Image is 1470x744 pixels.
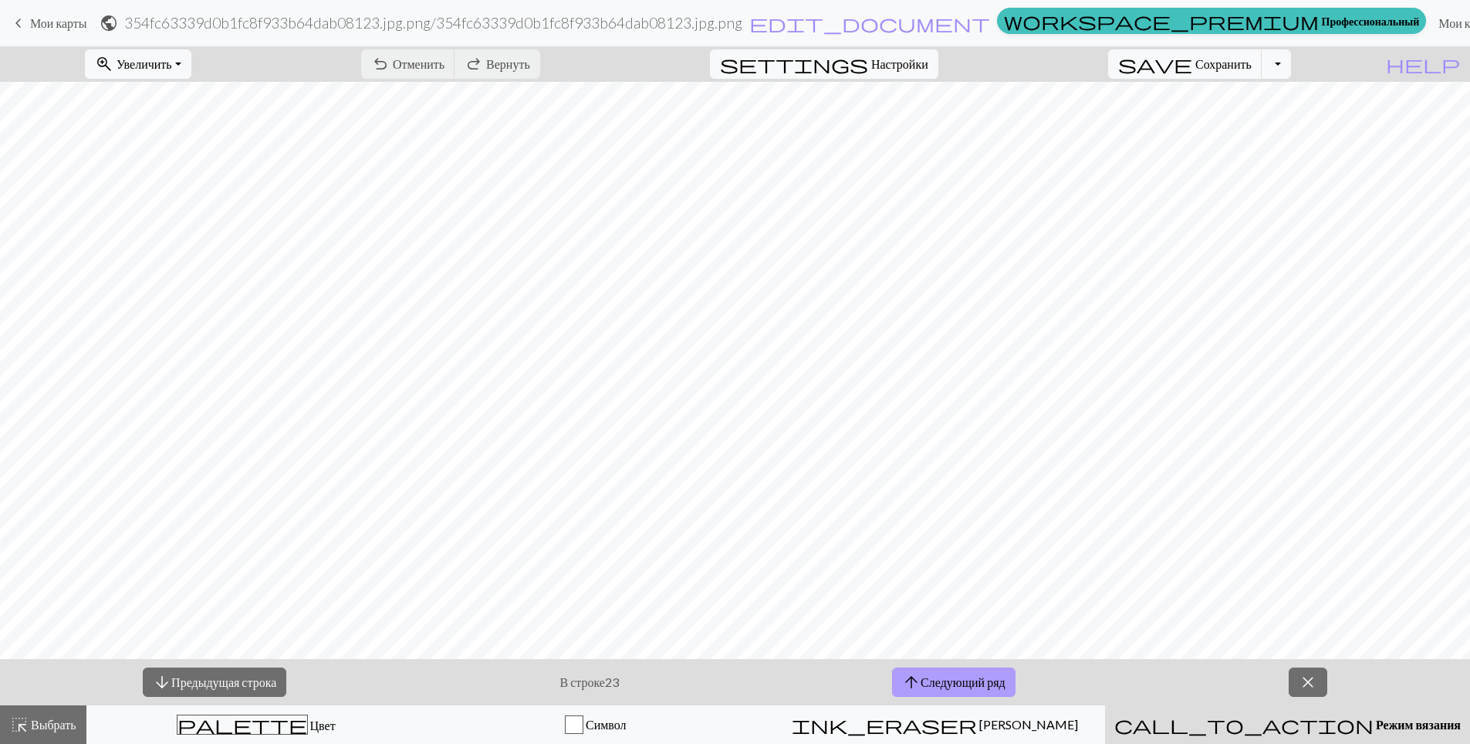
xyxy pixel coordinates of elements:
[902,671,921,693] span: arrow_upward
[792,714,977,736] span: ink_eraser
[31,717,76,732] ya-tr-span: Выбрать
[605,675,619,689] ya-tr-span: 23
[871,56,928,71] ya-tr-span: Настройки
[720,55,868,73] i: Settings
[95,53,113,75] span: zoom_in
[100,12,118,34] span: public
[9,10,87,36] a: Мои карты
[143,668,286,697] button: Предыдущая строка
[1108,49,1262,79] button: Сохранить
[177,714,307,736] span: palette
[85,49,191,79] button: Увеличить
[124,14,431,32] ya-tr-span: 354fc63339d0b1fc8f933b64dab08123.jpg.png
[765,705,1105,744] button: [PERSON_NAME]
[1322,13,1420,29] ya-tr-span: Профессиональный
[117,56,172,71] ya-tr-span: Увеличить
[30,15,87,30] ya-tr-span: Мои карты
[153,671,171,693] span: arrow_downward
[1114,714,1374,736] span: call_to_action
[426,705,765,744] button: Символ
[310,718,336,732] ya-tr-span: Цвет
[720,53,868,75] span: settings
[1105,705,1470,744] button: Режим вязания
[586,717,627,732] ya-tr-span: Символ
[431,14,436,32] ya-tr-span: /
[710,49,938,79] button: SettingsНастройки
[171,675,276,689] ya-tr-span: Предыдущая строка
[9,12,28,34] span: keyboard_arrow_left
[1195,56,1252,71] ya-tr-span: Сохранить
[892,668,1015,697] button: Следующий ряд
[86,705,426,744] button: Цвет
[921,675,1005,689] ya-tr-span: Следующий ряд
[559,675,604,689] ya-tr-span: В строке
[979,717,1078,732] ya-tr-span: [PERSON_NAME]
[1299,671,1317,693] span: close
[1118,53,1192,75] span: save
[1386,53,1460,75] span: help
[997,8,1427,34] a: Профессиональный
[1004,10,1319,32] span: workspace_premium
[749,12,990,34] span: edit_document
[436,14,742,32] ya-tr-span: 354fc63339d0b1fc8f933b64dab08123.jpg.png
[1376,717,1461,732] ya-tr-span: Режим вязания
[10,714,29,736] span: highlight_alt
